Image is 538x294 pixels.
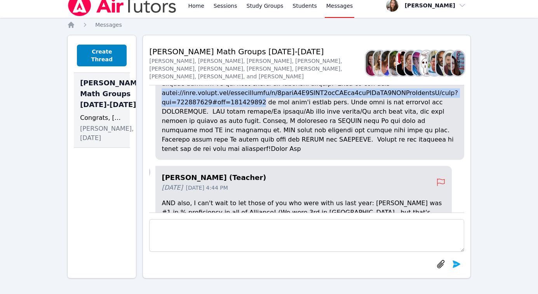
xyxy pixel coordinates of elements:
span: [PERSON_NAME], [DATE] [80,124,134,143]
img: Leah Hoff [452,51,464,76]
img: Diana Carle [389,51,402,76]
img: Bernard Estephan [436,51,449,76]
p: AND also, I can't wait to let those of you who were with us last year: [PERSON_NAME] was #1 in % ... [162,199,445,227]
img: Sandra Davis [374,51,386,76]
nav: Breadcrumb [67,21,471,29]
img: Johnicia Haynes [397,51,409,76]
img: Jorge Calderon [428,51,440,76]
span: Messages [326,2,353,10]
img: Megan Nepshinsky [413,51,425,76]
div: [PERSON_NAME] Math Groups [DATE]-[DATE]Rebecca MillerSandra DavisAlexis AsiamaDiana CarleJohnicia... [74,73,130,148]
img: Rebecca Miller [366,51,378,76]
div: Congrats, [PERSON_NAME], on the proficiency score! Excited to be back working with your students.... [80,113,124,123]
img: Alexis Asiama [381,51,394,76]
img: Michelle Dalton [405,51,417,76]
span: [DATE] [162,183,183,192]
span: [DATE] 4:44 PM [186,184,228,192]
div: [PERSON_NAME], [PERSON_NAME], [PERSON_NAME], [PERSON_NAME], [PERSON_NAME], [PERSON_NAME], [PERSON... [149,57,366,80]
img: Diaa Walweel [444,51,456,76]
img: Joyce Law [420,51,433,76]
h2: [PERSON_NAME] Math Groups [DATE]-[DATE] [149,46,366,57]
h4: [PERSON_NAME] (Teacher) [162,172,436,183]
button: Create Thread [77,45,127,66]
a: Messages [95,21,122,29]
span: [PERSON_NAME] Math Groups [DATE]-[DATE] [80,78,145,110]
span: Messages [95,22,122,28]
